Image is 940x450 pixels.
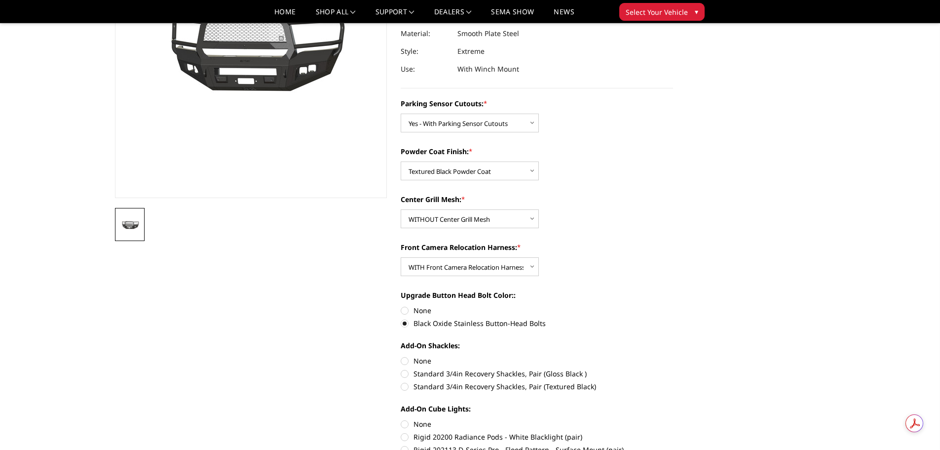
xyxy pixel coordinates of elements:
dt: Style: [401,42,450,60]
dt: Use: [401,60,450,78]
dd: Extreme [457,42,485,60]
label: None [401,305,673,316]
dt: Material: [401,25,450,42]
label: Upgrade Button Head Bolt Color:: [401,290,673,300]
label: Black Oxide Stainless Button-Head Bolts [401,318,673,328]
label: Parking Sensor Cutouts: [401,98,673,109]
label: Add-On Shackles: [401,340,673,351]
label: Standard 3/4in Recovery Shackles, Pair (Gloss Black ) [401,368,673,379]
span: ▾ [695,6,698,17]
dd: Smooth Plate Steel [457,25,519,42]
a: News [554,8,574,23]
a: Support [376,8,414,23]
span: Select Your Vehicle [626,7,688,17]
a: Home [274,8,296,23]
a: Dealers [434,8,472,23]
a: shop all [316,8,356,23]
a: SEMA Show [491,8,534,23]
img: 2019-2025 Ram 2500-3500 - A2 Series - Extreme Front Bumper (winch mount) [118,219,142,230]
label: Add-On Cube Lights: [401,404,673,414]
label: Center Grill Mesh: [401,194,673,205]
iframe: Chat Widget [891,403,940,450]
label: Powder Coat Finish: [401,146,673,157]
label: None [401,356,673,366]
label: None [401,419,673,429]
label: Front Camera Relocation Harness: [401,242,673,252]
dd: With Winch Mount [457,60,519,78]
label: Rigid 20200 Radiance Pods - White Blacklight (pair) [401,432,673,442]
button: Select Your Vehicle [619,3,705,21]
label: Standard 3/4in Recovery Shackles, Pair (Textured Black) [401,381,673,392]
